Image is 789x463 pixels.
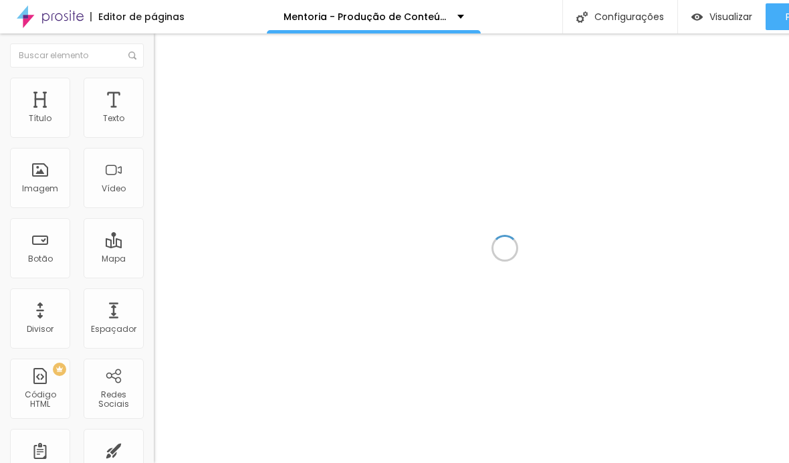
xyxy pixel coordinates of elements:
div: Imagem [22,184,58,193]
input: Buscar elemento [10,43,144,68]
img: Icone [576,11,588,23]
div: Vídeo [102,184,126,193]
span: Visualizar [709,11,752,22]
div: Mapa [102,254,126,264]
img: Icone [128,52,136,60]
p: Mentoria - Produção de Conteúdo [284,12,447,21]
div: Redes Sociais [87,390,140,409]
div: Código HTML [13,390,66,409]
div: Editor de páginas [90,12,185,21]
div: Botão [28,254,53,264]
img: view-1.svg [691,11,703,23]
div: Divisor [27,325,53,334]
button: Visualizar [678,3,766,30]
div: Espaçador [91,325,136,334]
div: Título [29,114,51,123]
div: Texto [103,114,124,123]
